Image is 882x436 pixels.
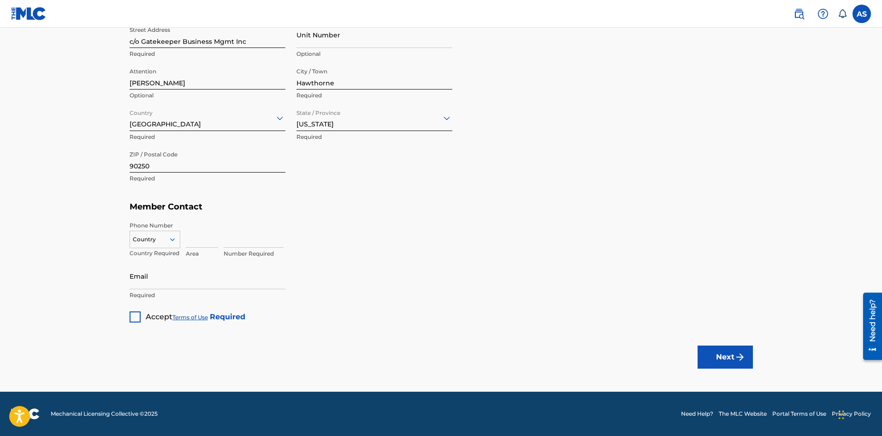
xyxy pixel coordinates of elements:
strong: Required [210,312,245,321]
p: Required [130,133,285,141]
div: [US_STATE] [296,107,452,129]
iframe: Chat Widget [836,392,882,436]
h5: Member Contact [130,197,753,217]
label: Country [130,103,153,117]
img: MLC Logo [11,7,47,20]
p: Country Required [130,249,180,257]
a: Public Search [790,5,808,23]
a: Need Help? [681,410,713,418]
p: Required [296,91,452,100]
img: logo [11,408,40,419]
span: Accept [146,312,172,321]
img: search [793,8,805,19]
div: Notifications [838,9,847,18]
a: The MLC Website [719,410,767,418]
p: Required [130,291,285,299]
a: Portal Terms of Use [772,410,826,418]
span: Mechanical Licensing Collective © 2025 [51,410,158,418]
p: Number Required [224,250,284,258]
p: Required [130,174,285,183]
label: State / Province [296,103,340,117]
button: Next [698,346,753,369]
div: Help [814,5,832,23]
p: Optional [130,91,285,100]
p: Required [130,50,285,58]
p: Required [296,133,452,141]
a: Terms of Use [172,314,208,321]
div: User Menu [852,5,871,23]
img: f7272a7cc735f4ea7f67.svg [734,352,746,363]
div: Drag [839,401,844,429]
p: Area [186,250,218,258]
img: help [817,8,829,19]
a: Privacy Policy [832,410,871,418]
p: Optional [296,50,452,58]
div: [GEOGRAPHIC_DATA] [130,107,285,129]
iframe: Resource Center [856,289,882,364]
